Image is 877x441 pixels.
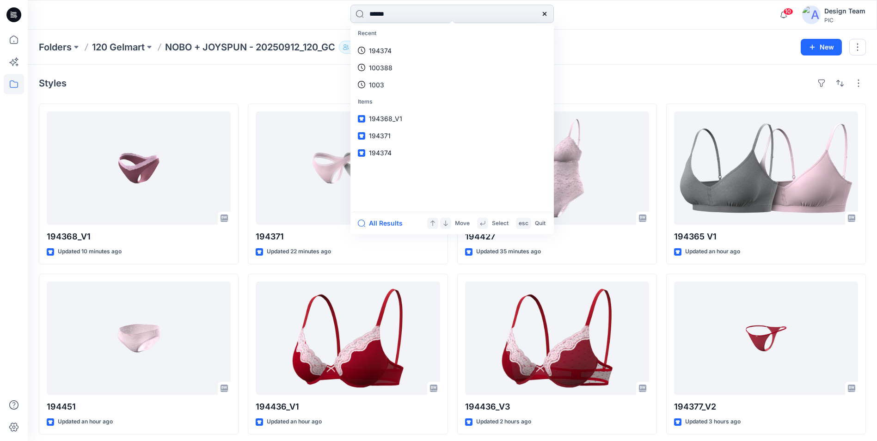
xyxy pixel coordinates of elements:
[465,282,649,395] a: 194436_V3
[352,127,552,144] a: 194371
[58,247,122,257] p: Updated 10 minutes ago
[256,230,440,243] p: 194371
[535,219,546,228] p: Quit
[39,41,72,54] a: Folders
[476,417,531,427] p: Updated 2 hours ago
[256,282,440,395] a: 194436_V1
[369,115,402,122] span: 194368_V1
[674,230,858,243] p: 194365 V1
[369,149,392,157] span: 194374
[256,400,440,413] p: 194436_V1
[352,110,552,127] a: 194368_V1
[352,93,552,110] p: Items
[369,46,392,55] p: 194374
[267,417,322,427] p: Updated an hour ago
[465,111,649,225] a: 194427
[674,111,858,225] a: 194365 V1
[92,41,145,54] a: 120 Gelmart
[352,42,552,59] a: 194374
[352,25,552,42] p: Recent
[824,6,865,17] div: Design Team
[47,230,231,243] p: 194368_V1
[685,247,740,257] p: Updated an hour ago
[519,219,528,228] p: esc
[476,247,541,257] p: Updated 35 minutes ago
[369,132,391,140] span: 194371
[352,144,552,161] a: 194374
[783,8,793,15] span: 10
[58,417,113,427] p: Updated an hour ago
[358,218,409,229] button: All Results
[674,282,858,395] a: 194377_V2
[465,230,649,243] p: 194427
[685,417,741,427] p: Updated 3 hours ago
[47,111,231,225] a: 194368_V1
[369,80,384,90] p: 1003
[801,39,842,55] button: New
[352,59,552,76] a: 100388
[824,17,865,24] div: PIC
[339,41,368,54] button: 10
[455,219,470,228] p: Move
[47,400,231,413] p: 194451
[802,6,821,24] img: avatar
[165,41,335,54] p: NOBO + JOYSPUN - 20250912_120_GC
[465,400,649,413] p: 194436_V3
[352,76,552,93] a: 1003
[674,400,858,413] p: 194377_V2
[256,111,440,225] a: 194371
[39,78,67,89] h4: Styles
[492,219,509,228] p: Select
[47,282,231,395] a: 194451
[267,247,331,257] p: Updated 22 minutes ago
[369,63,393,73] p: 100388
